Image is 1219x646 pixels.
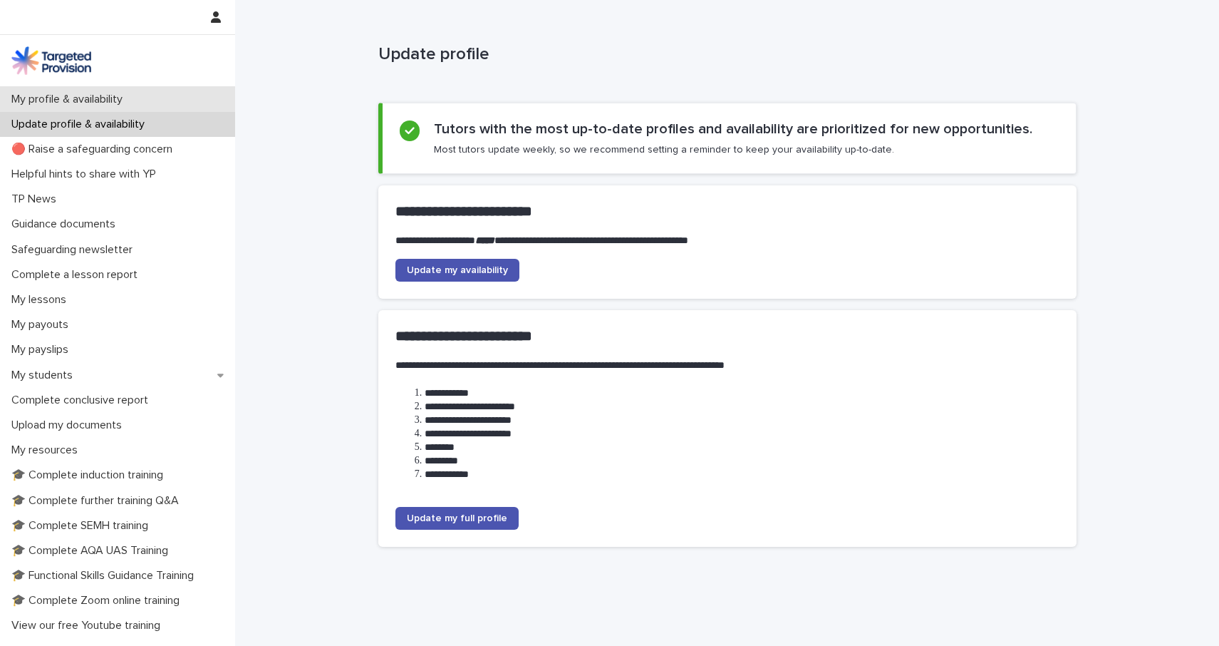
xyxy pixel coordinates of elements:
[434,121,1032,138] h2: Tutors with the most up-to-date profiles and availability are prioritized for new opportunities.
[6,268,149,282] p: Complete a lesson report
[6,544,180,558] p: 🎓 Complete AQA UAS Training
[6,193,68,206] p: TP News
[6,118,156,131] p: Update profile & availability
[6,217,127,231] p: Guidance documents
[6,444,89,457] p: My resources
[6,594,191,607] p: 🎓 Complete Zoom online training
[6,343,80,357] p: My payslips
[6,369,84,382] p: My students
[395,507,519,530] a: Update my full profile
[434,143,894,156] p: Most tutors update weekly, so we recommend setting a reminder to keep your availability up-to-date.
[6,394,160,407] p: Complete conclusive report
[395,259,519,282] a: Update my availability
[407,265,508,275] span: Update my availability
[11,46,91,75] img: M5nRWzHhSzIhMunXDL62
[6,293,78,307] p: My lessons
[6,468,175,482] p: 🎓 Complete induction training
[6,168,167,181] p: Helpful hints to share with YP
[6,243,144,257] p: Safeguarding newsletter
[6,519,160,533] p: 🎓 Complete SEMH training
[6,494,190,508] p: 🎓 Complete further training Q&A
[6,569,205,583] p: 🎓 Functional Skills Guidance Training
[6,318,80,332] p: My payouts
[6,143,184,156] p: 🔴 Raise a safeguarding concern
[6,419,133,432] p: Upload my documents
[6,619,172,632] p: View our free Youtube training
[378,44,1071,65] p: Update profile
[6,93,134,106] p: My profile & availability
[407,513,507,523] span: Update my full profile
